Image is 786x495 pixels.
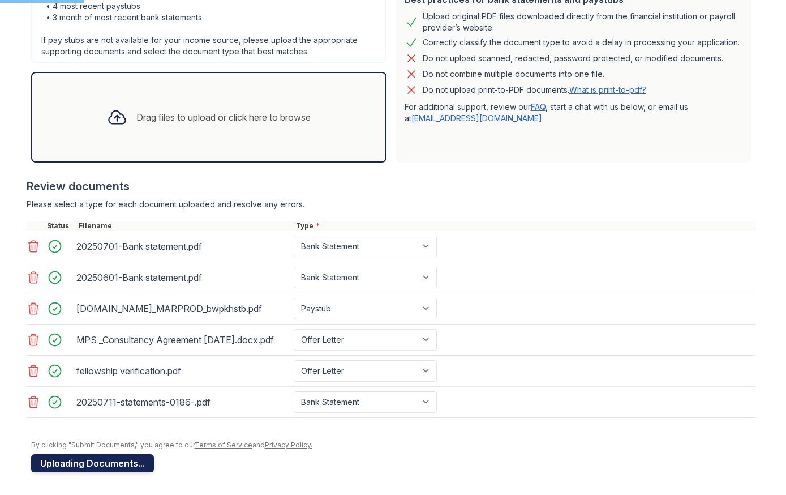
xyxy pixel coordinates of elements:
div: By clicking "Submit Documents," you agree to our and [31,441,755,450]
div: Correctly classify the document type to avoid a delay in processing your application. [423,36,740,49]
p: For additional support, review our , start a chat with us below, or email us at [405,101,742,124]
div: Filename [76,221,294,231]
div: 20250711-statements-0186-.pdf [76,393,289,411]
a: What is print-to-pdf? [569,85,646,95]
a: [EMAIL_ADDRESS][DOMAIN_NAME] [411,113,542,123]
a: FAQ [531,102,546,112]
div: Please select a type for each document uploaded and resolve any errors. [27,199,755,210]
div: Type [294,221,755,231]
div: fellowship verification.pdf [76,362,289,380]
div: Drag files to upload or click here to browse [136,110,311,124]
p: Do not upload print-to-PDF documents. [423,84,646,96]
div: Review documents [27,178,755,194]
div: Status [45,221,76,231]
div: 20250601-Bank statement.pdf [76,268,289,287]
div: Do not combine multiple documents into one file. [423,67,604,81]
div: Do not upload scanned, redacted, password protected, or modified documents. [423,52,723,65]
div: MPS _Consultancy Agreement [DATE].docx.pdf [76,331,289,349]
div: 20250701-Bank statement.pdf [76,237,289,255]
a: Terms of Service [195,441,252,449]
a: Privacy Policy. [265,441,312,449]
div: Upload original PDF files downloaded directly from the financial institution or payroll provider’... [423,11,742,33]
button: Uploading Documents... [31,454,154,472]
div: [DOMAIN_NAME]_MARPROD_bwpkhstb.pdf [76,300,289,318]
